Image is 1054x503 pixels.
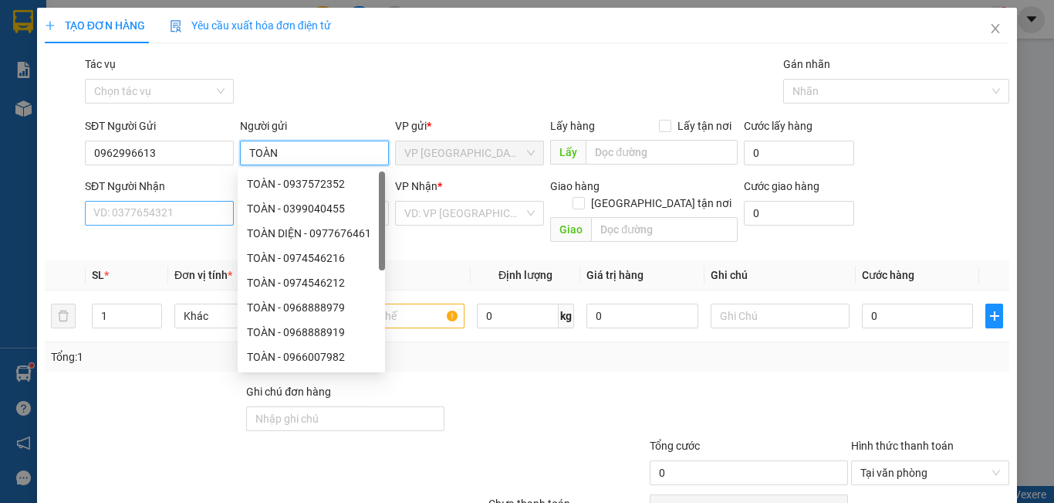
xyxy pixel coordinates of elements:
[704,260,856,291] th: Ghi chú
[238,270,385,295] div: TOÀN - 0974546212
[122,8,211,22] strong: ĐỒNG PHƯỚC
[42,83,189,96] span: -----------------------------------------
[85,117,234,134] div: SĐT Người Gửi
[591,217,738,242] input: Dọc đường
[238,246,385,270] div: TOÀN - 0974546216
[122,46,212,66] span: 01 Võ Văn Truyện, KP.1, Phường 2
[45,20,56,31] span: plus
[238,221,385,246] div: TOÀN DIỆN - 0977676461
[585,195,738,212] span: [GEOGRAPHIC_DATA] tận nơi
[170,20,182,32] img: icon
[5,100,162,109] span: [PERSON_NAME]:
[498,269,552,281] span: Định lượng
[586,269,644,281] span: Giá trị hàng
[860,461,1000,484] span: Tại văn phòng
[45,19,145,32] span: TẠO ĐƠN HÀNG
[744,201,854,226] input: Cước giao hàng
[395,180,437,192] span: VP Nhận
[783,58,830,70] label: Gán nhãn
[404,141,535,165] span: VP Phước Đông
[85,58,116,70] label: Tác vụ
[238,345,385,369] div: TOÀN - 0966007982
[5,112,94,121] span: In ngày:
[974,8,1017,51] button: Close
[240,117,389,134] div: Người gửi
[550,217,591,242] span: Giao
[559,304,574,328] span: kg
[862,269,914,281] span: Cước hàng
[247,299,376,316] div: TOÀN - 0968888979
[174,269,232,281] span: Đơn vị tính
[238,295,385,320] div: TOÀN - 0968888979
[247,175,376,192] div: TOÀN - 0937572352
[550,180,600,192] span: Giao hàng
[246,386,331,398] label: Ghi chú đơn hàng
[247,348,376,365] div: TOÀN - 0966007982
[247,250,376,267] div: TOÀN - 0974546216
[246,406,444,431] input: Ghi chú đơn hàng
[85,178,234,195] div: SĐT Người Nhận
[92,269,104,281] span: SL
[550,120,595,132] span: Lấy hàng
[238,196,385,221] div: TOÀN - 0399040455
[170,19,331,32] span: Yêu cầu xuất hóa đơn điện tử
[326,304,465,328] input: VD: Bàn, Ghế
[122,69,189,78] span: Hotline: 19001152
[247,200,376,217] div: TOÀN - 0399040455
[122,25,208,44] span: Bến xe [GEOGRAPHIC_DATA]
[247,225,376,242] div: TOÀN DIỆN - 0977676461
[989,22,1002,35] span: close
[184,304,304,328] span: Khác
[711,304,850,328] input: Ghi Chú
[395,117,544,134] div: VP gửi
[238,320,385,345] div: TOÀN - 0968888919
[985,304,1003,328] button: plus
[247,274,376,291] div: TOÀN - 0974546212
[744,141,854,165] input: Cước lấy hàng
[586,140,738,165] input: Dọc đường
[851,440,954,452] label: Hình thức thanh toán
[650,440,700,452] span: Tổng cước
[5,9,74,77] img: logo
[238,172,385,196] div: TOÀN - 0937572352
[51,304,76,328] button: delete
[34,112,94,121] span: 10:38:15 [DATE]
[671,117,738,134] span: Lấy tận nơi
[744,180,819,192] label: Cước giao hàng
[586,304,698,328] input: 0
[550,140,586,165] span: Lấy
[986,310,1002,322] span: plus
[77,98,162,110] span: VPPD1310250004
[247,324,376,341] div: TOÀN - 0968888919
[744,120,812,132] label: Cước lấy hàng
[51,348,408,365] div: Tổng: 1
